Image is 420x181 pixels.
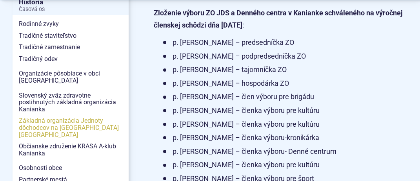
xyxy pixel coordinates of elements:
a: Základná organizácia Jednoty dôchodcov na [GEOGRAPHIC_DATA] [GEOGRAPHIC_DATA] [13,115,129,140]
span: Tradičný odev [19,53,122,65]
span: Tradičné staviteľstvo [19,30,122,42]
span: Osobnosti obce [19,162,122,174]
span: Základná organizácia Jednoty dôchodcov na [GEOGRAPHIC_DATA] [GEOGRAPHIC_DATA] [19,115,122,140]
a: Rodinné zvyky [13,18,129,30]
li: p. [PERSON_NAME] – členka výboru- Denné centrum [163,146,407,158]
a: Tradičný odev [13,53,129,65]
li: p. [PERSON_NAME] – tajomníčka ZO [163,64,407,76]
a: Osobnosti obce [13,162,129,174]
li: p. [PERSON_NAME] – člen výboru pre brigádu [163,91,407,103]
span: Tradičné zamestnanie [19,41,122,53]
span: Časová os [19,6,122,13]
li: p. [PERSON_NAME] – podpredsedníčka ZO [163,50,407,63]
a: Občianske združenie KRASA A-klub Kanianka [13,140,129,159]
li: p. [PERSON_NAME] – hospodárka ZO [163,78,407,90]
span: Slovenský zväz zdravotne postihnutých základná organizácia Kanianka [19,90,122,115]
li: p. [PERSON_NAME] – členka výboru pre kultúru [163,105,407,117]
li: p. [PERSON_NAME] – členka výboru-kronikárka [163,132,407,144]
a: Tradičné staviteľstvo [13,30,129,42]
p: : [154,7,407,31]
li: p. [PERSON_NAME] – členka výboru pre kultúru [163,159,407,171]
span: Občianske združenie KRASA A-klub Kanianka [19,140,122,159]
span: Organizácie pôsobiace v obci [GEOGRAPHIC_DATA] [19,68,122,86]
li: p. [PERSON_NAME] – predsedníčka ZO [163,37,407,49]
a: Organizácie pôsobiace v obci [GEOGRAPHIC_DATA] [13,68,129,86]
span: Rodinné zvyky [19,18,122,30]
strong: Zloženie výboru ZO JDS a Denného centra v Kanianke schváleného na výročnej členskej schôdzi dňa [... [154,9,403,29]
li: p. [PERSON_NAME] – členka výboru pre kultúru [163,118,407,131]
a: Tradičné zamestnanie [13,41,129,53]
a: Slovenský zväz zdravotne postihnutých základná organizácia Kanianka [13,90,129,115]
